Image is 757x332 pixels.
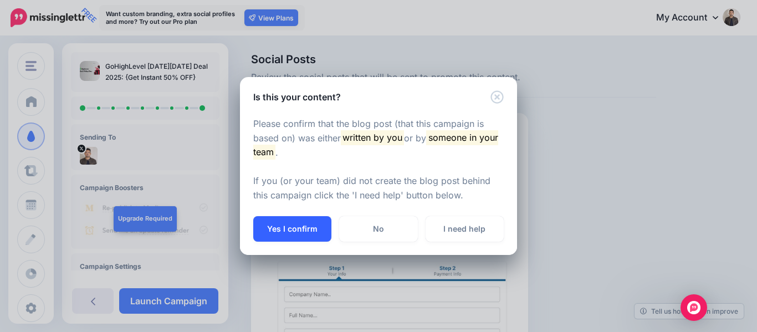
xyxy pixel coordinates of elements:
div: Open Intercom Messenger [681,294,707,321]
mark: written by you [341,130,404,145]
p: Please confirm that the blog post (that this campaign is based on) was either or by . If you (or ... [253,117,504,203]
button: Yes I confirm [253,216,331,242]
h5: Is this your content? [253,90,341,104]
a: No [339,216,417,242]
button: Close [490,90,504,104]
a: I need help [426,216,504,242]
mark: someone in your team [253,130,498,159]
